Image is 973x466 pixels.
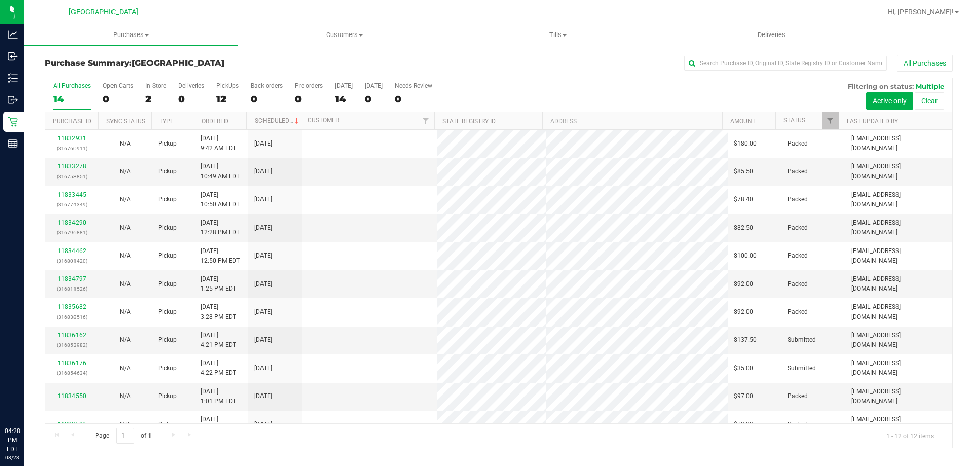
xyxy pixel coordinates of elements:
span: Not Applicable [120,196,131,203]
div: PickUps [216,82,239,89]
span: [EMAIL_ADDRESS][DOMAIN_NAME] [851,359,946,378]
span: [DATE] 1:01 PM EDT [201,387,236,406]
span: $85.50 [734,167,753,176]
span: [EMAIL_ADDRESS][DOMAIN_NAME] [851,302,946,321]
a: 11836162 [58,332,86,339]
input: 1 [116,428,134,444]
a: Customer [308,117,339,124]
span: Not Applicable [120,365,131,372]
span: Not Applicable [120,421,131,428]
span: Packed [788,195,808,204]
span: [DATE] [254,167,272,176]
p: (316853982) [51,340,92,350]
span: [DATE] 1:25 PM EDT [201,274,236,294]
span: Deliveries [744,30,799,40]
span: Submitted [788,364,816,373]
div: Needs Review [395,82,432,89]
inline-svg: Analytics [8,29,18,40]
a: 11832931 [58,135,86,142]
div: Open Carts [103,82,133,89]
span: $92.00 [734,279,753,289]
span: [DATE] 4:22 PM EDT [201,359,236,378]
inline-svg: Inbound [8,51,18,61]
input: Search Purchase ID, Original ID, State Registry ID or Customer Name... [684,56,887,71]
a: Customers [238,24,451,46]
span: $78.40 [734,195,753,204]
span: [DATE] [254,335,272,345]
span: Not Applicable [120,224,131,231]
p: 08/23 [5,454,20,461]
inline-svg: Retail [8,117,18,127]
p: 04:28 PM EDT [5,426,20,454]
span: [EMAIL_ADDRESS][DOMAIN_NAME] [851,415,946,434]
span: Pickup [158,335,177,345]
a: 11834290 [58,219,86,226]
span: Page of 1 [87,428,160,444]
span: Pickup [158,307,177,317]
h3: Purchase Summary: [45,59,347,68]
span: Filtering on status: [848,82,914,90]
div: 0 [295,93,323,105]
span: [DATE] [254,279,272,289]
span: $137.50 [734,335,757,345]
a: State Registry ID [442,118,496,125]
div: In Store [145,82,166,89]
button: N/A [120,335,131,345]
span: $82.50 [734,223,753,233]
a: 11836176 [58,360,86,367]
p: (316796881) [51,228,92,237]
span: [EMAIL_ADDRESS][DOMAIN_NAME] [851,218,946,237]
div: 0 [251,93,283,105]
span: 1 - 12 of 12 items [878,428,942,443]
span: $35.00 [734,364,753,373]
a: Last Updated By [847,118,898,125]
span: $92.00 [734,307,753,317]
p: (316801420) [51,256,92,266]
span: Pickup [158,251,177,261]
a: 11834550 [58,392,86,400]
span: [EMAIL_ADDRESS][DOMAIN_NAME] [851,134,946,153]
inline-svg: Inventory [8,73,18,83]
button: N/A [120,167,131,176]
span: Pickup [158,279,177,289]
a: Ordered [202,118,228,125]
button: Clear [915,92,944,110]
a: 11833278 [58,163,86,170]
span: [DATE] [254,195,272,204]
span: [DATE] 10:49 AM EDT [201,162,240,181]
span: [EMAIL_ADDRESS][DOMAIN_NAME] [851,274,946,294]
button: N/A [120,279,131,289]
span: Pickup [158,139,177,149]
span: Not Applicable [120,280,131,288]
span: Packed [788,167,808,176]
span: [DATE] 11:07 AM EDT [201,415,240,434]
div: Pre-orders [295,82,323,89]
a: 11834462 [58,247,86,255]
div: 14 [53,93,91,105]
span: [DATE] 12:50 PM EDT [201,246,240,266]
button: N/A [120,420,131,429]
span: Packed [788,420,808,429]
span: Submitted [788,335,816,345]
th: Address [542,112,722,130]
span: [DATE] 10:50 AM EDT [201,190,240,209]
inline-svg: Reports [8,138,18,149]
span: [DATE] [254,307,272,317]
span: Tills [452,30,664,40]
button: N/A [120,139,131,149]
a: Deliveries [665,24,878,46]
span: Pickup [158,364,177,373]
span: Packed [788,279,808,289]
span: [DATE] 4:21 PM EDT [201,331,236,350]
div: 12 [216,93,239,105]
div: 0 [103,93,133,105]
div: [DATE] [335,82,353,89]
span: [DATE] [254,139,272,149]
span: Not Applicable [120,168,131,175]
p: (316811526) [51,284,92,294]
span: $70.00 [734,420,753,429]
span: Packed [788,223,808,233]
a: Purchases [24,24,238,46]
a: Tills [451,24,664,46]
iframe: Resource center [10,385,41,415]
